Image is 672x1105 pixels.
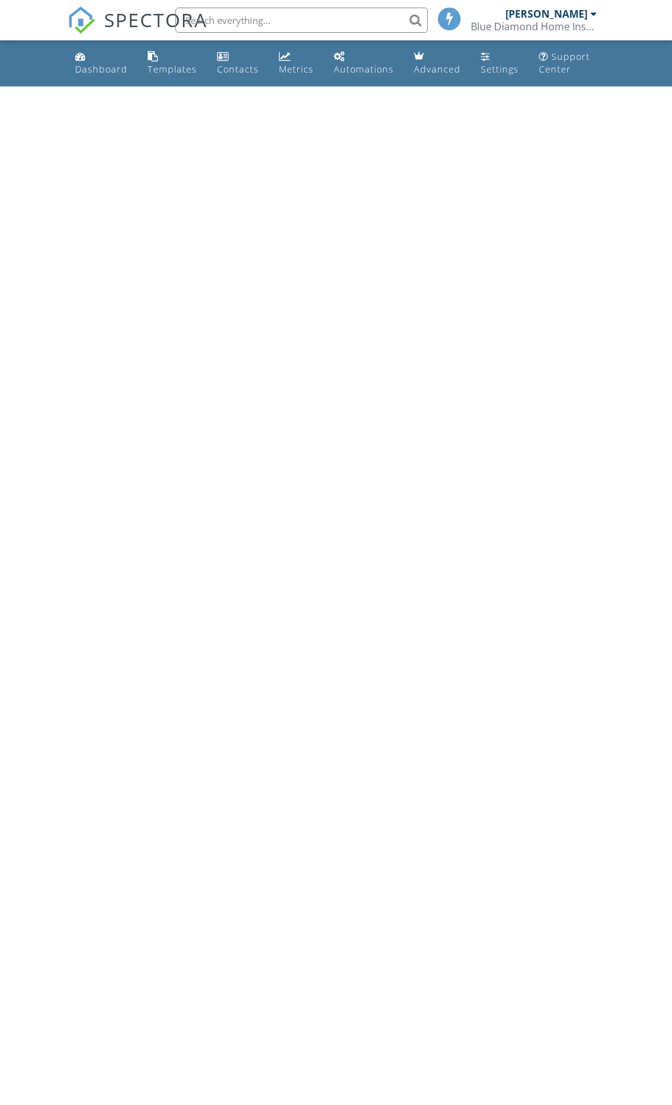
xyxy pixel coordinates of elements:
[534,45,603,81] a: Support Center
[476,45,524,81] a: Settings
[148,63,197,75] div: Templates
[409,45,466,81] a: Advanced
[212,45,264,81] a: Contacts
[143,45,202,81] a: Templates
[481,63,519,75] div: Settings
[75,63,127,75] div: Dashboard
[414,63,461,75] div: Advanced
[70,45,133,81] a: Dashboard
[334,63,394,75] div: Automations
[104,6,208,33] span: SPECTORA
[274,45,319,81] a: Metrics
[471,20,597,33] div: Blue Diamond Home Inspection Inc.
[68,17,208,44] a: SPECTORA
[329,45,399,81] a: Automations (Basic)
[279,63,314,75] div: Metrics
[175,8,428,33] input: Search everything...
[68,6,95,34] img: The Best Home Inspection Software - Spectora
[539,50,590,75] div: Support Center
[217,63,259,75] div: Contacts
[505,8,587,20] div: [PERSON_NAME]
